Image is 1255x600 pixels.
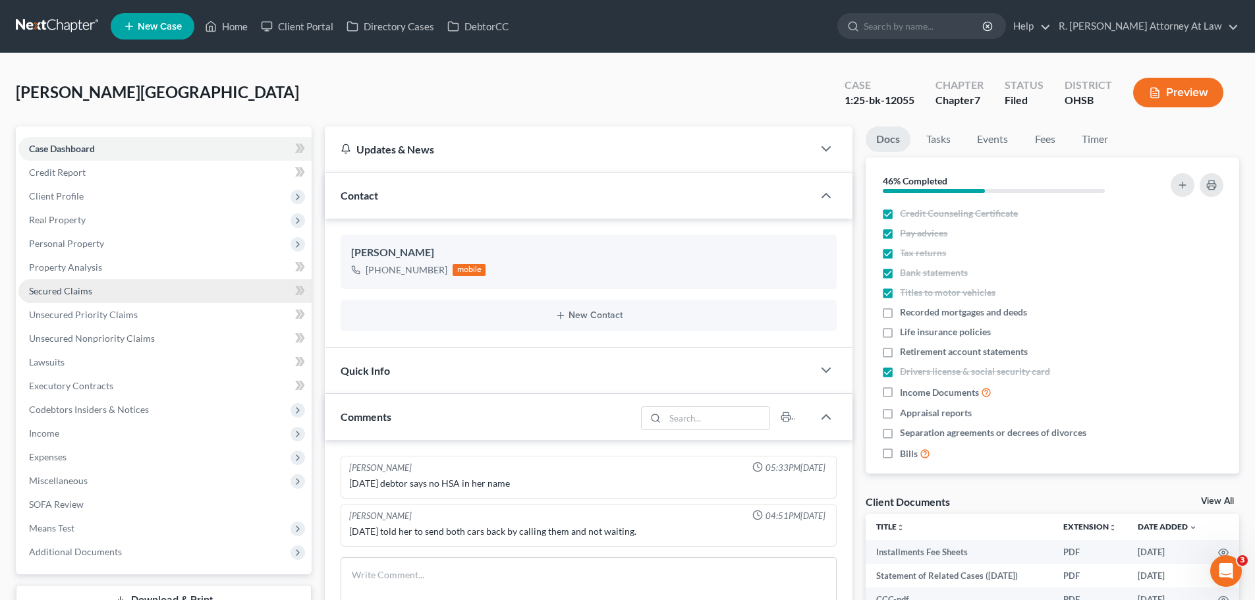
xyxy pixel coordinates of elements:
[29,475,88,486] span: Miscellaneous
[29,309,138,320] span: Unsecured Priority Claims
[18,374,312,398] a: Executory Contracts
[453,264,486,276] div: mobile
[900,227,947,240] span: Pay advices
[1210,555,1242,587] iframe: Intercom live chat
[866,126,910,152] a: Docs
[18,493,312,516] a: SOFA Review
[16,82,299,101] span: [PERSON_NAME][GEOGRAPHIC_DATA]
[900,207,1018,220] span: Credit Counseling Certificate
[18,161,312,184] a: Credit Report
[341,410,391,423] span: Comments
[1127,564,1208,587] td: [DATE]
[900,325,991,339] span: Life insurance policies
[349,477,828,490] div: [DATE] debtor says no HSA in her name
[900,447,918,460] span: Bills
[341,364,390,377] span: Quick Info
[864,14,984,38] input: Search by name...
[845,93,914,108] div: 1:25-bk-12055
[1065,78,1112,93] div: District
[1237,555,1248,566] span: 3
[1053,540,1127,564] td: PDF
[18,303,312,327] a: Unsecured Priority Claims
[29,190,84,202] span: Client Profile
[935,93,984,108] div: Chapter
[351,310,826,321] button: New Contact
[845,78,914,93] div: Case
[900,266,968,279] span: Bank statements
[29,333,155,344] span: Unsecured Nonpriority Claims
[766,462,825,474] span: 05:33PM[DATE]
[1053,564,1127,587] td: PDF
[1071,126,1119,152] a: Timer
[29,546,122,557] span: Additional Documents
[341,142,797,156] div: Updates & News
[900,426,1086,439] span: Separation agreements or decrees of divorces
[1052,14,1239,38] a: R. [PERSON_NAME] Attorney At Law
[29,356,65,368] span: Lawsuits
[900,345,1028,358] span: Retirement account statements
[1063,522,1117,532] a: Extensionunfold_more
[1005,93,1044,108] div: Filed
[1109,524,1117,532] i: unfold_more
[29,522,74,533] span: Means Test
[1127,540,1208,564] td: [DATE]
[198,14,254,38] a: Home
[900,286,995,299] span: Titles to motor vehicles
[29,285,92,296] span: Secured Claims
[1065,93,1112,108] div: OHSB
[29,238,104,249] span: Personal Property
[254,14,340,38] a: Client Portal
[766,510,825,522] span: 04:51PM[DATE]
[876,522,905,532] a: Titleunfold_more
[18,256,312,279] a: Property Analysis
[366,263,447,277] div: [PHONE_NUMBER]
[29,404,149,415] span: Codebtors Insiders & Notices
[29,451,67,462] span: Expenses
[29,143,95,154] span: Case Dashboard
[1201,497,1234,506] a: View All
[29,167,86,178] span: Credit Report
[665,407,770,429] input: Search...
[866,495,950,508] div: Client Documents
[18,350,312,374] a: Lawsuits
[966,126,1018,152] a: Events
[866,564,1053,587] td: Statement of Related Cases ([DATE])
[1138,522,1197,532] a: Date Added expand_more
[349,462,412,474] div: [PERSON_NAME]
[1005,78,1044,93] div: Status
[29,261,102,273] span: Property Analysis
[883,175,947,186] strong: 46% Completed
[900,386,979,399] span: Income Documents
[29,380,113,391] span: Executory Contracts
[974,94,980,106] span: 7
[29,499,84,510] span: SOFA Review
[349,510,412,522] div: [PERSON_NAME]
[866,540,1053,564] td: Installments Fee Sheets
[1024,126,1066,152] a: Fees
[341,189,378,202] span: Contact
[935,78,984,93] div: Chapter
[340,14,441,38] a: Directory Cases
[900,406,972,420] span: Appraisal reports
[441,14,515,38] a: DebtorCC
[1189,524,1197,532] i: expand_more
[29,214,86,225] span: Real Property
[900,306,1027,319] span: Recorded mortgages and deeds
[900,365,1050,378] span: Drivers license & social security card
[18,327,312,350] a: Unsecured Nonpriority Claims
[18,137,312,161] a: Case Dashboard
[1133,78,1223,107] button: Preview
[897,524,905,532] i: unfold_more
[916,126,961,152] a: Tasks
[138,22,182,32] span: New Case
[29,427,59,439] span: Income
[900,246,946,259] span: Tax returns
[18,279,312,303] a: Secured Claims
[349,525,828,538] div: [DATE] told her to send both cars back by calling them and not waiting.
[1007,14,1051,38] a: Help
[351,245,826,261] div: [PERSON_NAME]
